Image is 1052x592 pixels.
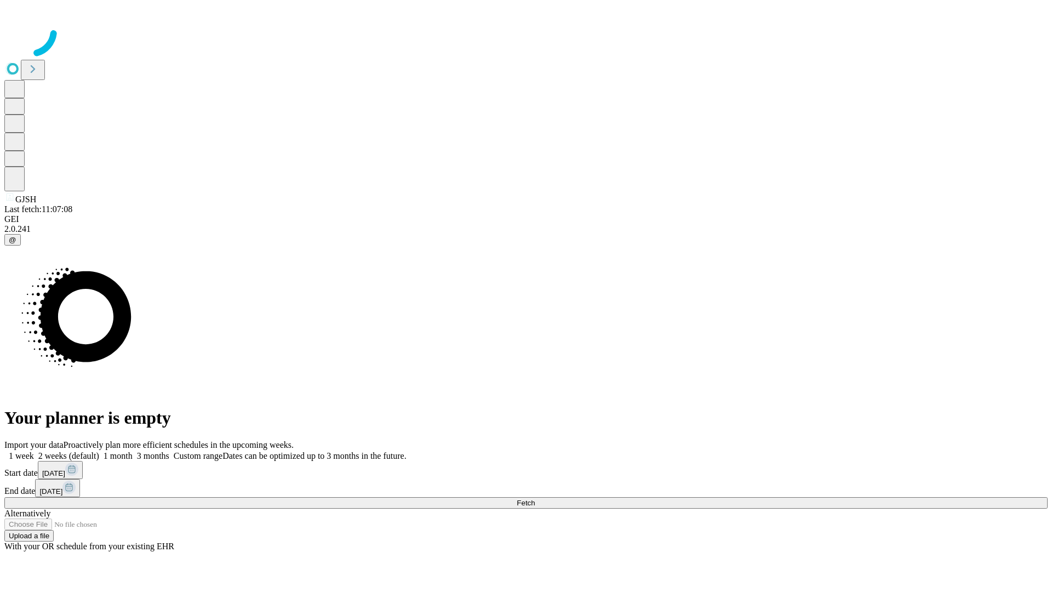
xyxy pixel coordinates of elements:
[104,451,133,460] span: 1 month
[9,451,34,460] span: 1 week
[42,469,65,477] span: [DATE]
[4,224,1048,234] div: 2.0.241
[39,487,62,496] span: [DATE]
[4,542,174,551] span: With your OR schedule from your existing EHR
[4,204,72,214] span: Last fetch: 11:07:08
[4,530,54,542] button: Upload a file
[38,451,99,460] span: 2 weeks (default)
[517,499,535,507] span: Fetch
[4,408,1048,428] h1: Your planner is empty
[15,195,36,204] span: GJSH
[4,509,50,518] span: Alternatively
[4,479,1048,497] div: End date
[174,451,222,460] span: Custom range
[38,461,83,479] button: [DATE]
[4,461,1048,479] div: Start date
[4,440,64,449] span: Import your data
[9,236,16,244] span: @
[4,497,1048,509] button: Fetch
[4,234,21,246] button: @
[137,451,169,460] span: 3 months
[64,440,294,449] span: Proactively plan more efficient schedules in the upcoming weeks.
[35,479,80,497] button: [DATE]
[222,451,406,460] span: Dates can be optimized up to 3 months in the future.
[4,214,1048,224] div: GEI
